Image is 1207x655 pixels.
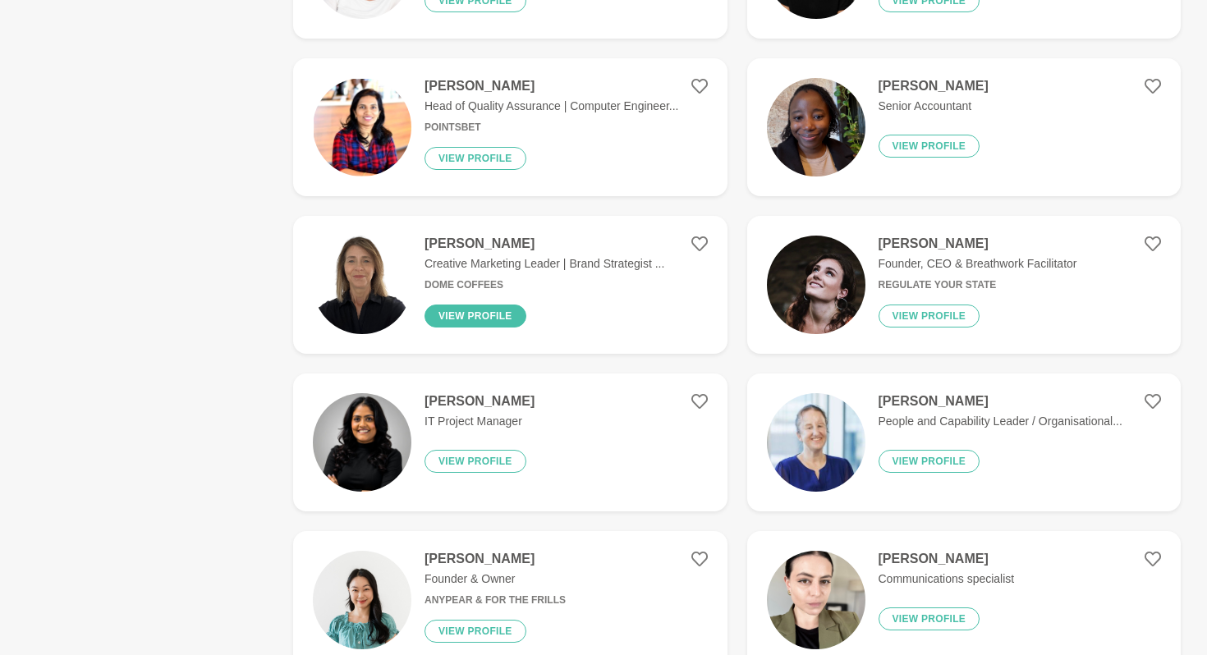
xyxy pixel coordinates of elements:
h4: [PERSON_NAME] [879,236,1077,252]
a: [PERSON_NAME]Senior AccountantView profile [747,58,1182,196]
button: View profile [879,607,980,630]
p: Founder & Owner [425,570,566,588]
p: Founder, CEO & Breathwork Facilitator [879,255,1077,273]
h4: [PERSON_NAME] [425,393,535,410]
p: Communications specialist [879,570,1015,588]
h4: [PERSON_NAME] [425,551,566,567]
p: Creative Marketing Leader | Brand Strategist ... [425,255,664,273]
img: cd6701a6e23a289710e5cd97f2d30aa7cefffd58-2965x2965.jpg [313,551,411,649]
h6: PointsBet [425,121,678,134]
img: 675efa3b2e966e5c68b6c0b6a55f808c2d9d66a7-1333x2000.png [313,236,411,334]
h4: [PERSON_NAME] [879,78,989,94]
h6: Anypear & For The Frills [425,594,566,607]
img: 54410d91cae438123b608ef54d3da42d18b8f0e6-2316x3088.jpg [767,78,865,176]
a: [PERSON_NAME]People and Capability Leader / Organisational...View profile [747,373,1182,511]
img: 01aee5e50c87abfaa70c3c448cb39ff495e02bc9-1024x1024.jpg [313,393,411,492]
button: View profile [425,147,526,170]
h6: Dome Coffees [425,279,664,291]
button: View profile [879,305,980,327]
a: [PERSON_NAME]IT Project ManagerView profile [293,373,727,511]
h4: [PERSON_NAME] [425,236,664,252]
p: Senior Accountant [879,98,989,115]
button: View profile [879,135,980,158]
button: View profile [879,450,980,473]
p: Head of Quality Assurance | Computer Engineer... [425,98,678,115]
img: 6c7e47c16492af589fd1d5b58525654ea3920635-256x256.jpg [767,393,865,492]
h6: Regulate Your State [879,279,1077,291]
p: People and Capability Leader / Organisational... [879,413,1122,430]
h4: [PERSON_NAME] [879,393,1122,410]
a: [PERSON_NAME]Founder, CEO & Breathwork FacilitatorRegulate Your StateView profile [747,216,1182,354]
a: [PERSON_NAME]Head of Quality Assurance | Computer Engineer...PointsBetView profile [293,58,727,196]
button: View profile [425,450,526,473]
h4: [PERSON_NAME] [425,78,678,94]
a: [PERSON_NAME]Creative Marketing Leader | Brand Strategist ...Dome CoffeesView profile [293,216,727,354]
button: View profile [425,620,526,643]
h4: [PERSON_NAME] [879,551,1015,567]
img: 59f335efb65c6b3f8f0c6c54719329a70c1332df-242x243.png [313,78,411,176]
img: f57684807768b7db383628406bc917f00ebb0196-2316x3088.jpg [767,551,865,649]
p: IT Project Manager [425,413,535,430]
button: View profile [425,305,526,327]
img: 8185ea49deb297eade9a2e5250249276829a47cd-920x897.jpg [767,236,865,334]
